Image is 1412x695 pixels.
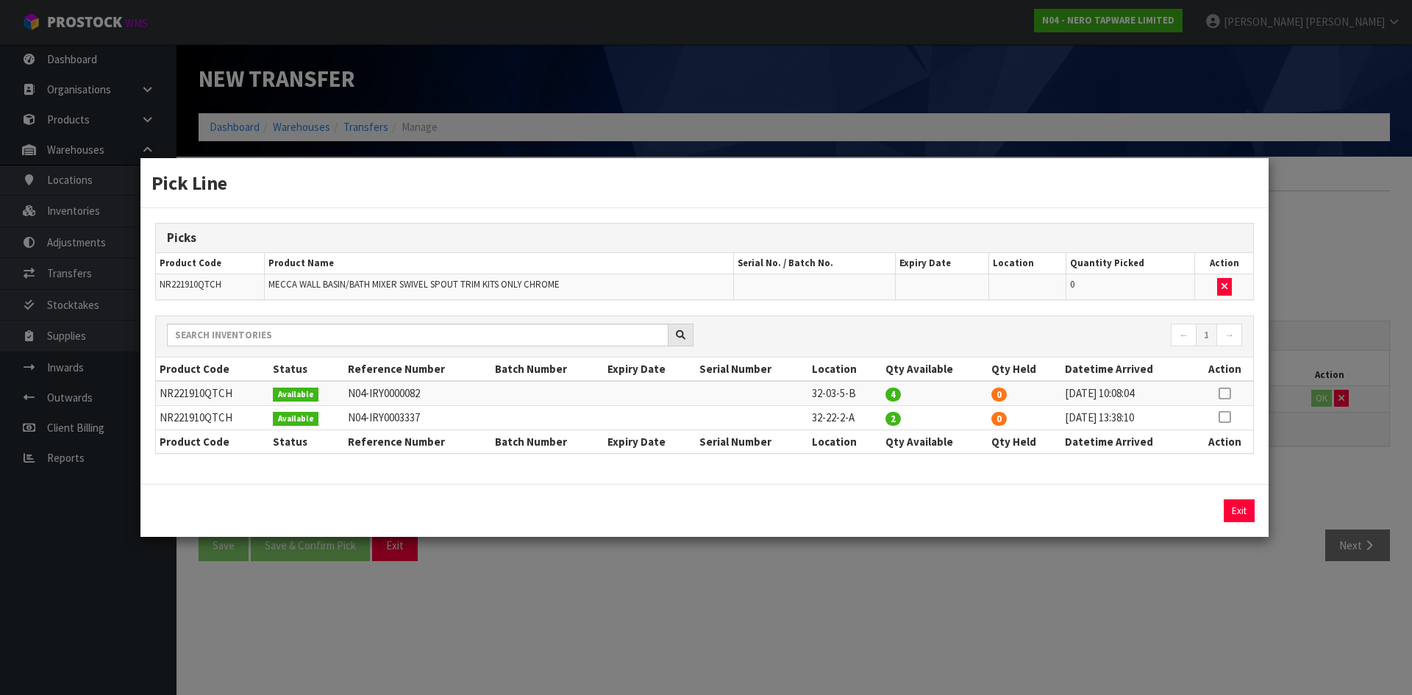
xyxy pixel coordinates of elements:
[344,381,491,405] td: N04-IRY0000082
[156,430,269,453] th: Product Code
[1196,324,1217,347] a: 1
[1216,324,1242,347] a: →
[160,278,221,291] span: NR221910QTCH
[1195,253,1253,274] th: Action
[1061,430,1196,453] th: Datetime Arrived
[808,381,882,405] td: 32-03-5-B
[1171,324,1197,347] a: ←
[808,357,882,381] th: Location
[273,412,319,427] span: Available
[604,430,696,453] th: Expiry Date
[1061,357,1196,381] th: Datetime Arrived
[156,253,265,274] th: Product Code
[604,357,696,381] th: Expiry Date
[696,430,807,453] th: Serial Number
[344,357,491,381] th: Reference Number
[991,388,1007,402] span: 0
[1196,430,1253,453] th: Action
[988,357,1061,381] th: Qty Held
[167,231,1242,245] h3: Picks
[882,430,988,453] th: Qty Available
[344,405,491,430] td: N04-IRY0003337
[269,357,344,381] th: Status
[989,253,1066,274] th: Location
[1196,357,1253,381] th: Action
[151,169,1258,196] h3: Pick Line
[885,388,901,402] span: 4
[696,357,807,381] th: Serial Number
[1061,381,1196,405] td: [DATE] 10:08:04
[268,278,560,291] span: MECCA WALL BASIN/BATH MIXER SWIVEL SPOUT TRIM KITS ONLY CHROME
[988,430,1061,453] th: Qty Held
[491,430,603,453] th: Batch Number
[269,430,344,453] th: Status
[885,412,901,426] span: 2
[808,405,882,430] td: 32-22-2-A
[265,253,733,274] th: Product Name
[156,381,269,405] td: NR221910QTCH
[716,324,1242,349] nav: Page navigation
[991,412,1007,426] span: 0
[344,430,491,453] th: Reference Number
[156,357,269,381] th: Product Code
[156,405,269,430] td: NR221910QTCH
[733,253,896,274] th: Serial No. / Batch No.
[273,388,319,402] span: Available
[1061,405,1196,430] td: [DATE] 13:38:10
[1066,253,1195,274] th: Quantity Picked
[808,430,882,453] th: Location
[1224,499,1255,522] button: Exit
[882,357,988,381] th: Qty Available
[896,253,989,274] th: Expiry Date
[167,324,668,346] input: Search inventories
[1070,278,1074,291] span: 0
[491,357,603,381] th: Batch Number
